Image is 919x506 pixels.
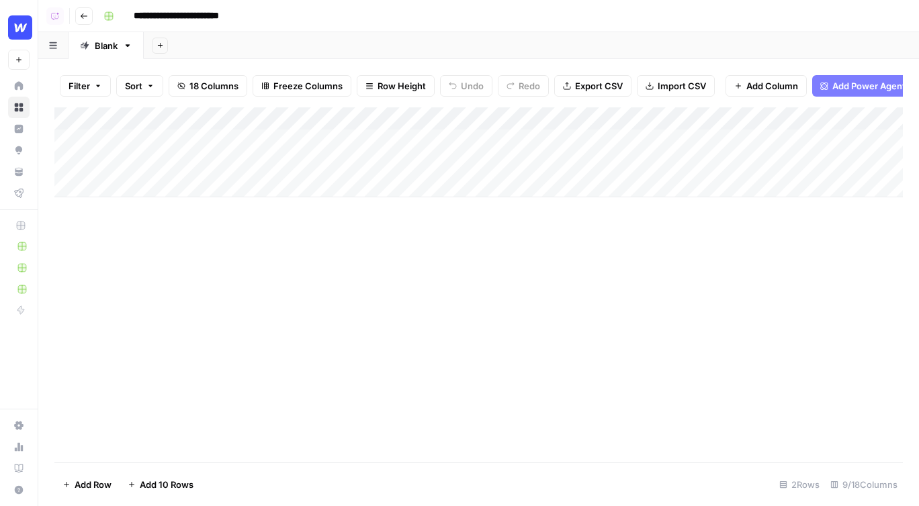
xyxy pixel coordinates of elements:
span: Redo [519,79,540,93]
span: Sort [125,79,142,93]
a: Insights [8,118,30,140]
span: Row Height [378,79,426,93]
button: Redo [498,75,549,97]
button: Import CSV [637,75,715,97]
button: Add 10 Rows [120,474,202,495]
span: Add Power Agent [832,79,906,93]
a: Blank [69,32,144,59]
div: 2 Rows [774,474,825,495]
button: Filter [60,75,111,97]
a: Flightpath [8,183,30,204]
span: Add Column [746,79,798,93]
a: Usage [8,436,30,458]
button: Workspace: Webflow [8,11,30,44]
button: Add Power Agent [812,75,914,97]
button: 18 Columns [169,75,247,97]
div: 9/18 Columns [825,474,903,495]
img: Webflow Logo [8,15,32,40]
button: Export CSV [554,75,631,97]
a: Browse [8,97,30,118]
a: Your Data [8,161,30,183]
a: Learning Hub [8,458,30,479]
span: Import CSV [658,79,706,93]
a: Opportunities [8,140,30,161]
button: Sort [116,75,163,97]
span: Freeze Columns [273,79,343,93]
span: Export CSV [575,79,623,93]
button: Freeze Columns [253,75,351,97]
span: Filter [69,79,90,93]
span: Undo [461,79,484,93]
button: Add Row [54,474,120,495]
button: Row Height [357,75,435,97]
span: Add 10 Rows [140,478,193,491]
button: Undo [440,75,492,97]
div: Blank [95,39,118,52]
span: 18 Columns [189,79,238,93]
span: Add Row [75,478,112,491]
a: Home [8,75,30,97]
button: Add Column [726,75,807,97]
a: Settings [8,415,30,436]
button: Help + Support [8,479,30,501]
